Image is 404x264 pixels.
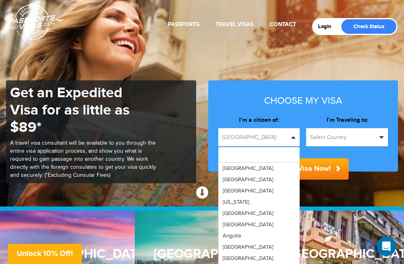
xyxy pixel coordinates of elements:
[154,247,250,261] h3: [GEOGRAPHIC_DATA]
[218,116,300,124] label: I’m a citizen of:
[306,116,388,124] label: I’m Traveling to:
[215,21,254,28] a: Travel Visas
[17,249,73,258] span: Unlock 10% Off!
[222,133,289,141] span: [GEOGRAPHIC_DATA]
[223,165,273,172] span: [GEOGRAPHIC_DATA]
[223,176,273,183] span: [GEOGRAPHIC_DATA]
[223,188,273,194] span: [GEOGRAPHIC_DATA]
[10,139,164,180] p: A travel visa consultant will be available to you through the entire visa application process, an...
[223,233,241,239] span: Anguilla
[6,4,63,40] a: Passports & [DOMAIN_NAME]
[223,210,273,217] span: [GEOGRAPHIC_DATA]
[257,158,349,180] button: Order My Visa Now!
[218,96,388,106] h3: Choose my visa
[377,237,396,256] div: Open Intercom Messenger
[270,21,296,28] a: Contact
[318,23,337,30] a: Login
[19,247,116,261] h3: [GEOGRAPHIC_DATA]
[310,133,377,141] span: Select Country
[306,128,388,146] button: Select Country
[223,199,249,205] span: [US_STATE]
[341,19,396,34] a: Check Status
[223,221,273,228] span: [GEOGRAPHIC_DATA]
[10,84,164,137] h1: Get an Expedited Visa for as little as $89*
[168,21,199,28] a: Passports
[8,244,82,264] div: Unlock 10% Off!
[223,244,273,250] span: [GEOGRAPHIC_DATA]
[223,255,273,262] span: [GEOGRAPHIC_DATA]
[218,128,300,146] button: [GEOGRAPHIC_DATA]
[288,247,385,261] h3: [GEOGRAPHIC_DATA]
